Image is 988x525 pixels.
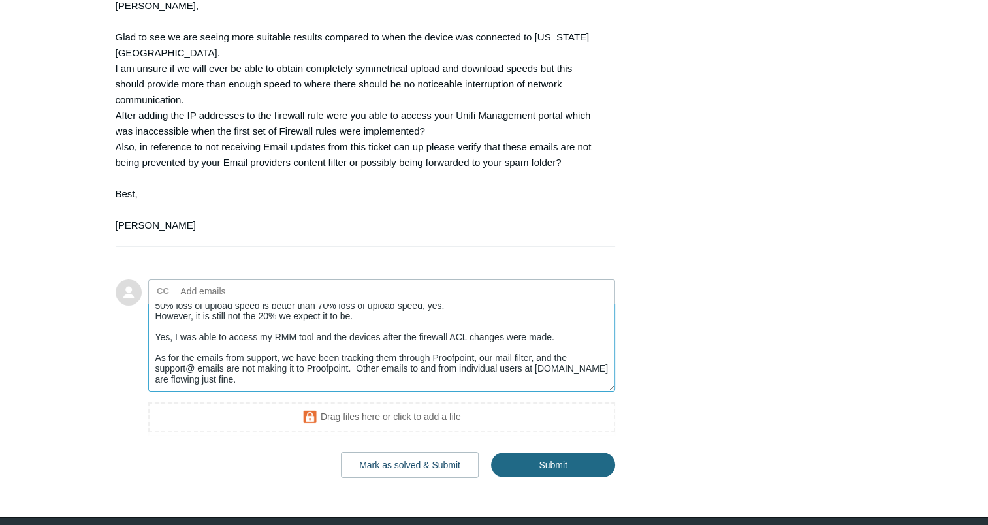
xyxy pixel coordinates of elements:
[148,304,616,392] textarea: Add your reply
[176,281,316,301] input: Add emails
[491,453,615,477] input: Submit
[157,281,169,301] label: CC
[341,452,479,478] button: Mark as solved & Submit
